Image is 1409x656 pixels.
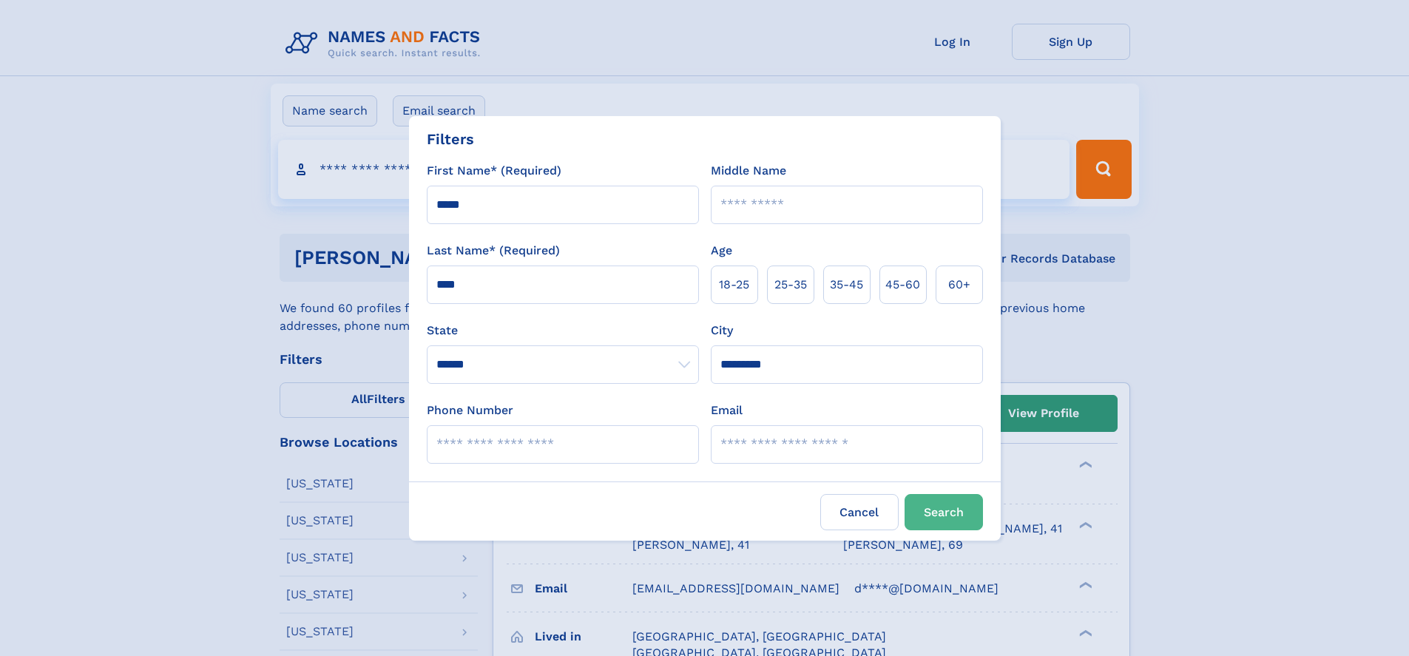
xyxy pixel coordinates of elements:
[719,276,749,294] span: 18‑25
[427,322,699,339] label: State
[427,242,560,260] label: Last Name* (Required)
[711,162,786,180] label: Middle Name
[885,276,920,294] span: 45‑60
[427,162,561,180] label: First Name* (Required)
[427,402,513,419] label: Phone Number
[774,276,807,294] span: 25‑35
[948,276,970,294] span: 60+
[820,494,899,530] label: Cancel
[711,242,732,260] label: Age
[905,494,983,530] button: Search
[830,276,863,294] span: 35‑45
[711,322,733,339] label: City
[711,402,743,419] label: Email
[427,128,474,150] div: Filters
